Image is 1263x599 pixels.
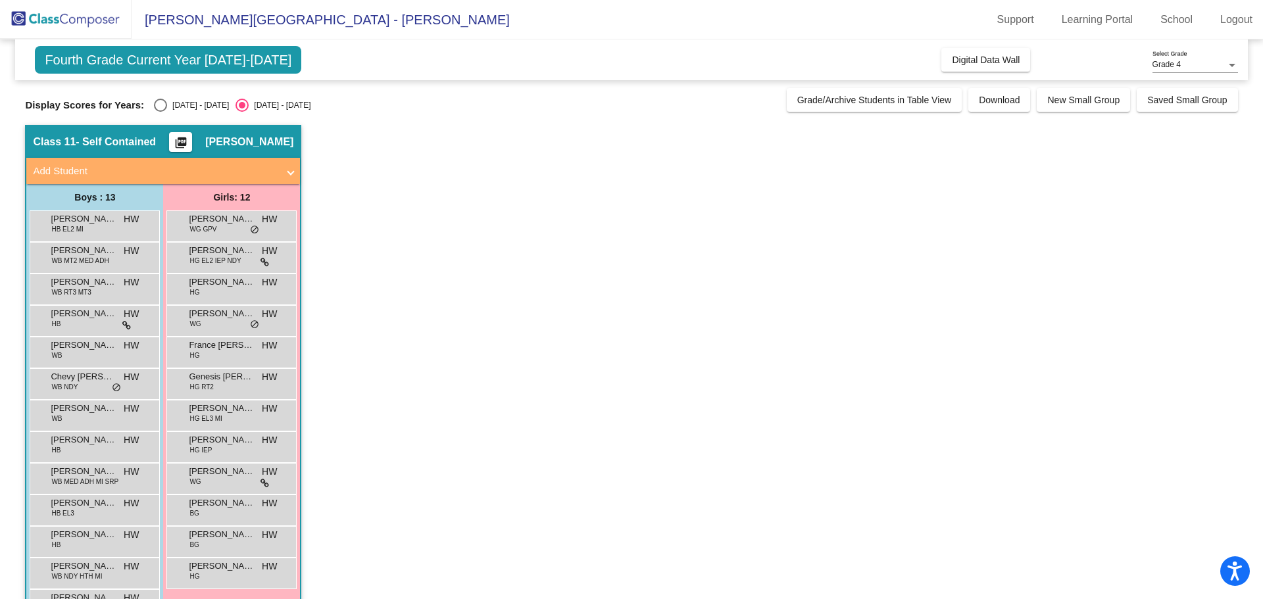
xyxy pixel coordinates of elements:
[1147,95,1227,105] span: Saved Small Group
[76,135,156,149] span: - Self Contained
[167,99,229,111] div: [DATE] - [DATE]
[33,135,76,149] span: Class 11
[1047,95,1120,105] span: New Small Group
[189,496,255,510] span: [PERSON_NAME] [PERSON_NAME]
[51,339,116,352] span: [PERSON_NAME]
[51,433,116,446] span: [PERSON_NAME] [PERSON_NAME]
[124,370,139,384] span: HW
[1150,9,1203,30] a: School
[51,560,116,573] span: [PERSON_NAME] [PERSON_NAME]
[1051,9,1144,30] a: Learning Portal
[262,433,277,447] span: HW
[189,382,214,392] span: HG RT2
[25,99,144,111] span: Display Scores for Years:
[124,244,139,258] span: HW
[189,244,255,257] span: [PERSON_NAME]
[262,339,277,352] span: HW
[51,212,116,226] span: [PERSON_NAME]
[968,88,1030,112] button: Download
[987,9,1045,30] a: Support
[51,307,116,320] span: [PERSON_NAME]
[51,244,116,257] span: [PERSON_NAME]
[189,256,241,266] span: HG EL2 IEP NDY
[51,287,91,297] span: WB RT3 MT3
[189,276,255,289] span: [PERSON_NAME]
[124,307,139,321] span: HW
[189,560,255,573] span: [PERSON_NAME]
[189,445,212,455] span: HG IEP
[189,370,255,383] span: Genesis [PERSON_NAME] [PERSON_NAME]
[124,465,139,479] span: HW
[132,9,510,30] span: [PERSON_NAME][GEOGRAPHIC_DATA] - [PERSON_NAME]
[51,540,61,550] span: HB
[189,339,255,352] span: France [PERSON_NAME]
[189,508,199,518] span: BG
[112,383,121,393] span: do_not_disturb_alt
[51,256,109,266] span: WB MT2 MED ADH
[124,402,139,416] span: HW
[51,350,62,360] span: WB
[124,339,139,352] span: HW
[189,528,255,541] span: [PERSON_NAME]
[173,136,189,155] mat-icon: picture_as_pdf
[1152,60,1181,69] span: Grade 4
[787,88,962,112] button: Grade/Archive Students in Table View
[51,414,62,423] span: WB
[189,287,199,297] span: HG
[189,307,255,320] span: [PERSON_NAME] [PERSON_NAME]
[51,508,74,518] span: HB EL3
[262,307,277,321] span: HW
[262,212,277,226] span: HW
[51,445,61,455] span: HB
[51,319,61,329] span: HB
[51,382,78,392] span: WB NDY
[124,528,139,542] span: HW
[189,414,222,423] span: HG EL3 MI
[51,496,116,510] span: [PERSON_NAME] [PERSON_NAME]
[262,370,277,384] span: HW
[33,164,278,179] mat-panel-title: Add Student
[189,350,199,360] span: HG
[1137,88,1237,112] button: Saved Small Group
[262,496,277,510] span: HW
[51,571,102,581] span: WB NDY HTH MI
[262,528,277,542] span: HW
[262,560,277,573] span: HW
[189,477,201,487] span: WG
[124,276,139,289] span: HW
[35,46,301,74] span: Fourth Grade Current Year [DATE]-[DATE]
[250,225,259,235] span: do_not_disturb_alt
[189,465,255,478] span: [PERSON_NAME]
[189,433,255,446] span: [PERSON_NAME]
[51,402,116,415] span: [PERSON_NAME]
[51,465,116,478] span: [PERSON_NAME]
[189,319,201,329] span: WG
[205,135,293,149] span: [PERSON_NAME]
[169,132,192,152] button: Print Students Details
[124,496,139,510] span: HW
[1210,9,1263,30] a: Logout
[51,370,116,383] span: Chevy [PERSON_NAME]
[797,95,952,105] span: Grade/Archive Students in Table View
[250,320,259,330] span: do_not_disturb_alt
[952,55,1020,65] span: Digital Data Wall
[189,224,216,234] span: WG GPV
[124,560,139,573] span: HW
[941,48,1030,72] button: Digital Data Wall
[189,571,199,581] span: HG
[979,95,1020,105] span: Download
[262,465,277,479] span: HW
[51,224,83,234] span: HB EL2 MI
[189,540,199,550] span: BG
[189,212,255,226] span: [PERSON_NAME]
[124,212,139,226] span: HW
[51,528,116,541] span: [PERSON_NAME]
[262,244,277,258] span: HW
[262,402,277,416] span: HW
[51,477,118,487] span: WB MED ADH MI SRP
[26,184,163,210] div: Boys : 13
[51,276,116,289] span: [PERSON_NAME] [PERSON_NAME]
[26,158,300,184] mat-expansion-panel-header: Add Student
[1037,88,1130,112] button: New Small Group
[262,276,277,289] span: HW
